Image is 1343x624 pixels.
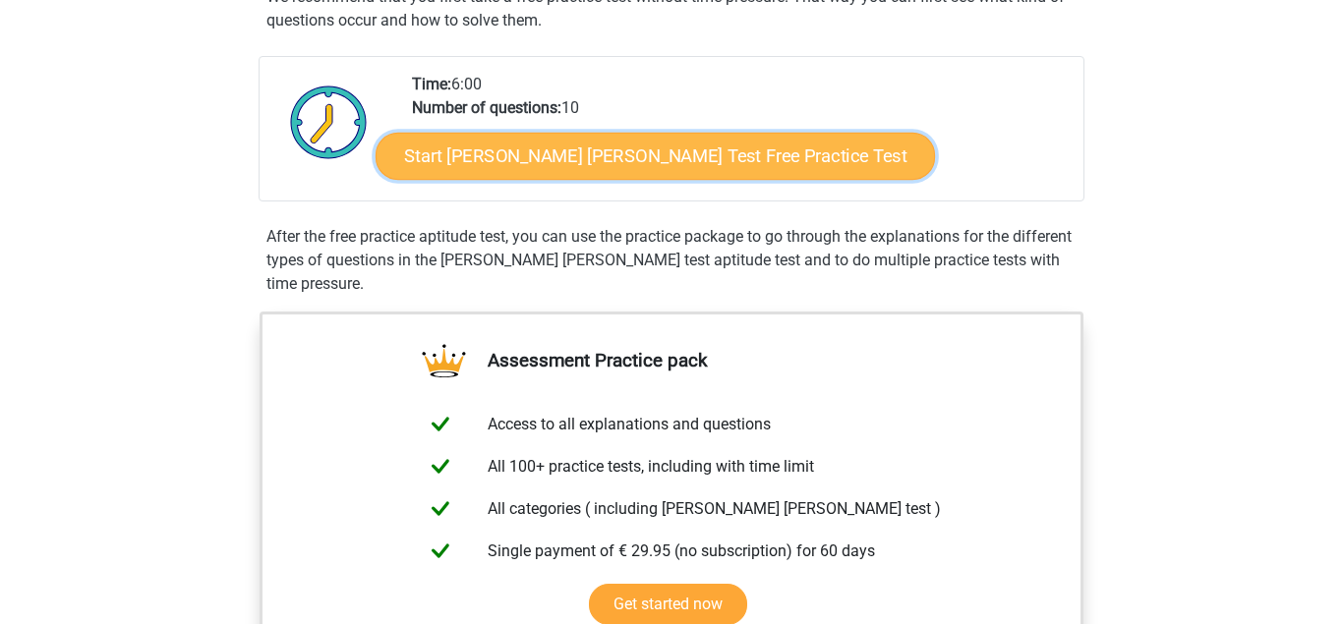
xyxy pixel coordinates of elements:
[412,75,451,93] b: Time:
[397,73,1082,200] div: 6:00 10
[259,225,1084,296] div: After the free practice aptitude test, you can use the practice package to go through the explana...
[412,98,561,117] b: Number of questions:
[376,133,935,180] a: Start [PERSON_NAME] [PERSON_NAME] Test Free Practice Test
[279,73,379,171] img: Clock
